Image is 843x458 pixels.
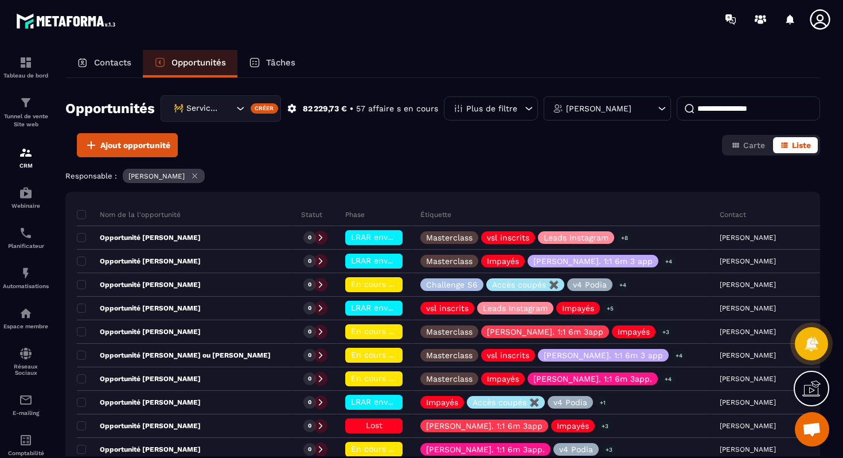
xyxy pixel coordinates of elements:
[308,422,311,430] p: 0
[596,397,610,409] p: +1
[426,328,473,336] p: Masterclass
[3,298,49,338] a: automationsautomationsEspace membre
[795,412,829,447] div: Ouvrir le chat
[3,410,49,416] p: E-mailing
[559,445,593,453] p: v4 Podia
[426,351,473,359] p: Masterclass
[77,421,201,430] p: Opportunité [PERSON_NAME]
[351,280,455,289] span: En cours de régularisation
[308,328,311,336] p: 0
[351,232,405,242] span: LRAR envoyée
[617,232,632,244] p: +8
[420,210,451,219] p: Étiquette
[19,347,33,360] img: social-network
[301,210,322,219] p: Statut
[557,422,589,430] p: Impayés
[466,104,517,112] p: Plus de filtre
[743,141,765,150] span: Carte
[65,50,143,77] a: Contacts
[100,139,170,151] span: Ajout opportunité
[618,328,650,336] p: Impayés
[426,257,473,265] p: Masterclass
[77,351,271,360] p: Opportunité [PERSON_NAME] ou [PERSON_NAME]
[792,141,811,150] span: Liste
[603,302,618,315] p: +5
[3,323,49,329] p: Espace membre
[3,218,49,258] a: schedulerschedulerPlanificateur
[3,137,49,177] a: formationformationCRM
[487,234,529,242] p: vsl inscrits
[19,393,33,407] img: email
[426,422,543,430] p: [PERSON_NAME]. 1:1 6m 3app
[308,281,311,289] p: 0
[303,103,347,114] p: 82 229,73 €
[16,10,119,32] img: logo
[544,234,608,242] p: Leads Instagram
[19,96,33,110] img: formation
[553,398,587,406] p: v4 Podia
[3,47,49,87] a: formationformationTableau de bord
[77,327,201,336] p: Opportunité [PERSON_NAME]
[615,279,630,291] p: +4
[19,56,33,69] img: formation
[351,374,455,383] span: En cours de régularisation
[222,102,233,115] input: Search for option
[3,177,49,218] a: automationsautomationsWebinaire
[426,304,469,312] p: vsl inscrits
[3,450,49,456] p: Comptabilité
[161,95,281,122] div: Search for option
[426,398,458,406] p: Impayés
[426,281,478,289] p: Challenge S6
[3,162,49,169] p: CRM
[351,256,405,265] span: LRAR envoyée
[171,57,226,68] p: Opportunités
[77,210,181,219] p: Nom de la l'opportunité
[356,103,438,114] p: 57 affaire s en cours
[3,87,49,137] a: formationformationTunnel de vente Site web
[65,172,117,180] p: Responsable :
[602,444,616,456] p: +3
[573,281,607,289] p: v4 Podia
[19,146,33,160] img: formation
[492,281,559,289] p: Accès coupés ✖️
[562,304,594,312] p: Impayés
[351,444,455,453] span: En cours de régularisation
[351,303,405,312] span: LRAR envoyée
[19,266,33,280] img: automations
[65,97,155,120] h2: Opportunités
[487,351,529,359] p: vsl inscrits
[426,375,473,383] p: Masterclass
[3,363,49,376] p: Réseaux Sociaux
[366,421,383,430] span: Lost
[3,112,49,129] p: Tunnel de vente Site web
[19,186,33,200] img: automations
[661,373,676,385] p: +4
[128,172,185,180] p: [PERSON_NAME]
[3,243,49,249] p: Planificateur
[3,385,49,425] a: emailemailE-mailing
[720,210,746,219] p: Contact
[77,374,201,383] p: Opportunité [PERSON_NAME]
[77,445,201,454] p: Opportunité [PERSON_NAME]
[237,50,307,77] a: Tâches
[308,351,311,359] p: 0
[473,398,539,406] p: Accès coupés ✖️
[77,233,201,242] p: Opportunité [PERSON_NAME]
[19,433,33,447] img: accountant
[426,234,473,242] p: Masterclass
[345,210,365,219] p: Phase
[94,57,131,68] p: Contacts
[143,50,237,77] a: Opportunités
[3,283,49,289] p: Automatisations
[77,280,201,289] p: Opportunité [PERSON_NAME]
[487,375,519,383] p: Impayés
[3,258,49,298] a: automationsautomationsAutomatisations
[3,338,49,385] a: social-networksocial-networkRéseaux Sociaux
[266,57,295,68] p: Tâches
[308,234,311,242] p: 0
[308,257,311,265] p: 0
[351,327,455,336] span: En cours de régularisation
[426,445,545,453] p: [PERSON_NAME]. 1:1 6m 3app.
[308,398,311,406] p: 0
[77,304,201,313] p: Opportunité [PERSON_NAME]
